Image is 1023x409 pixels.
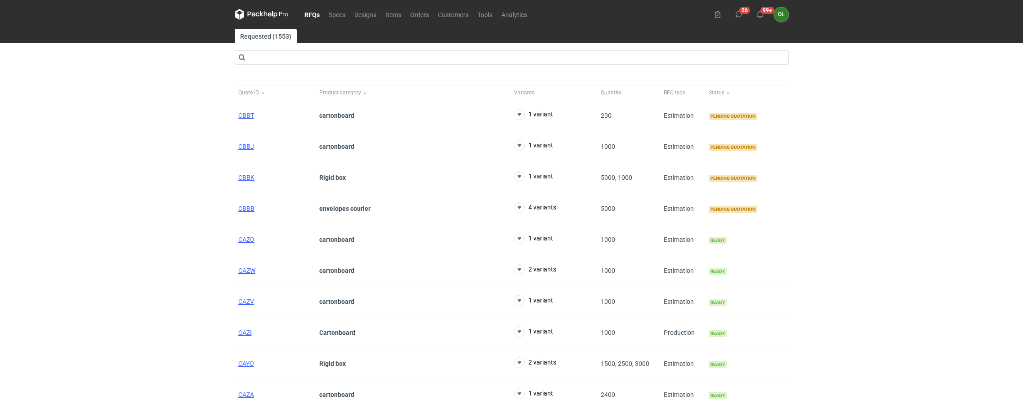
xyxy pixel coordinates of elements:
div: Estimation [660,348,705,379]
button: 1 variant [514,171,553,182]
strong: Rigid box [319,174,346,181]
a: CBBK [238,174,255,181]
a: Orders [406,9,433,20]
a: CAZW [238,267,255,274]
a: CBBB [238,205,255,212]
a: CBBJ [238,143,254,150]
span: Ready [709,299,727,306]
div: Olga Łopatowicz [774,7,789,22]
a: Items [381,9,406,20]
button: OŁ [774,7,789,22]
strong: cartonboard [319,298,354,305]
div: Estimation [660,193,705,224]
button: 1 variant [514,233,553,244]
strong: cartonboard [319,112,354,119]
button: 1 variant [514,388,553,399]
strong: envelopes courier [319,205,371,212]
div: Production [660,317,705,348]
button: Quote ID [235,85,316,100]
span: Status [709,89,724,96]
span: Ready [709,330,727,337]
strong: cartonboard [319,267,354,274]
span: Ready [709,392,727,399]
span: 200 [601,112,612,119]
button: 99+ [753,7,767,22]
svg: Packhelp Pro [235,9,289,20]
div: Estimation [660,100,705,131]
span: Pending quotation [709,175,757,182]
span: Variants [514,89,535,96]
strong: cartonboard [319,391,354,398]
span: Product category [319,89,361,96]
span: 5000, 1000 [601,174,632,181]
strong: cartonboard [319,143,354,150]
span: Ready [709,268,727,275]
a: Analytics [497,9,532,20]
span: Ready [709,237,727,244]
a: CAZO [238,236,255,243]
strong: cartonboard [319,236,354,243]
a: CAZA [238,391,254,398]
span: Ready [709,361,727,368]
button: 2 variants [514,357,556,368]
span: 1000 [601,143,615,150]
span: Quote ID [238,89,259,96]
div: Estimation [660,286,705,317]
div: Estimation [660,224,705,255]
span: 2400 [601,391,615,398]
button: 1 variant [514,140,553,151]
span: Pending quotation [709,206,757,213]
a: CAZV [238,298,254,305]
button: Status [705,85,786,100]
div: Estimation [660,131,705,162]
div: Estimation [660,255,705,286]
span: 1000 [601,236,615,243]
button: 1 variant [514,295,553,306]
span: 1000 [601,267,615,274]
button: 1 variant [514,109,553,120]
span: Pending quotation [709,144,757,151]
span: RFQ type [664,89,685,96]
a: CAYO [238,360,254,367]
button: 26 [732,7,746,22]
div: Estimation [660,162,705,193]
span: Pending quotation [709,113,757,120]
span: 1000 [601,329,615,336]
a: RFQs [300,9,324,20]
a: Tools [473,9,497,20]
button: 2 variants [514,264,556,275]
button: Product category [316,85,510,100]
a: Specs [324,9,350,20]
a: CBBT [238,112,254,119]
span: 1500, 2500, 3000 [601,360,649,367]
strong: Rigid box [319,360,346,367]
span: 1000 [601,298,615,305]
button: 4 variants [514,202,556,213]
a: CAZI [238,329,252,336]
button: 1 variant [514,326,553,337]
a: Customers [433,9,473,20]
span: 5000 [601,205,615,212]
a: Requested (1553) [235,29,297,43]
span: Quantity [601,89,621,96]
strong: Cartonboard [319,329,355,336]
a: Designs [350,9,381,20]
